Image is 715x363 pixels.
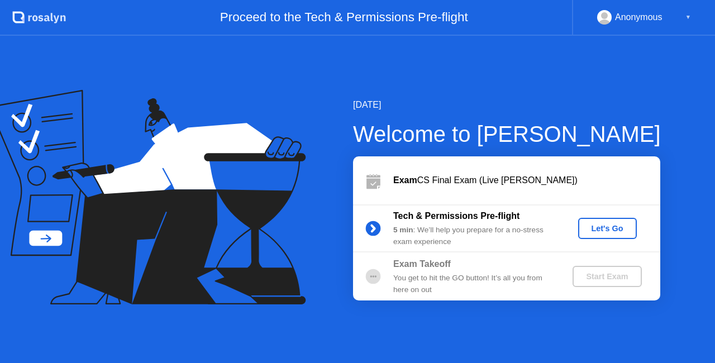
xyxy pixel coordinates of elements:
b: Tech & Permissions Pre-flight [393,211,519,221]
div: You get to hit the GO button! It’s all you from here on out [393,273,554,295]
button: Let's Go [578,218,637,239]
b: 5 min [393,226,413,234]
div: CS Final Exam (Live [PERSON_NAME]) [393,174,660,187]
div: Anonymous [615,10,662,25]
div: Start Exam [577,272,637,281]
div: ▼ [685,10,691,25]
div: Welcome to [PERSON_NAME] [353,117,661,151]
button: Start Exam [573,266,641,287]
div: [DATE] [353,98,661,112]
div: Let's Go [583,224,632,233]
b: Exam Takeoff [393,259,451,269]
div: : We’ll help you prepare for a no-stress exam experience [393,225,554,247]
b: Exam [393,175,417,185]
